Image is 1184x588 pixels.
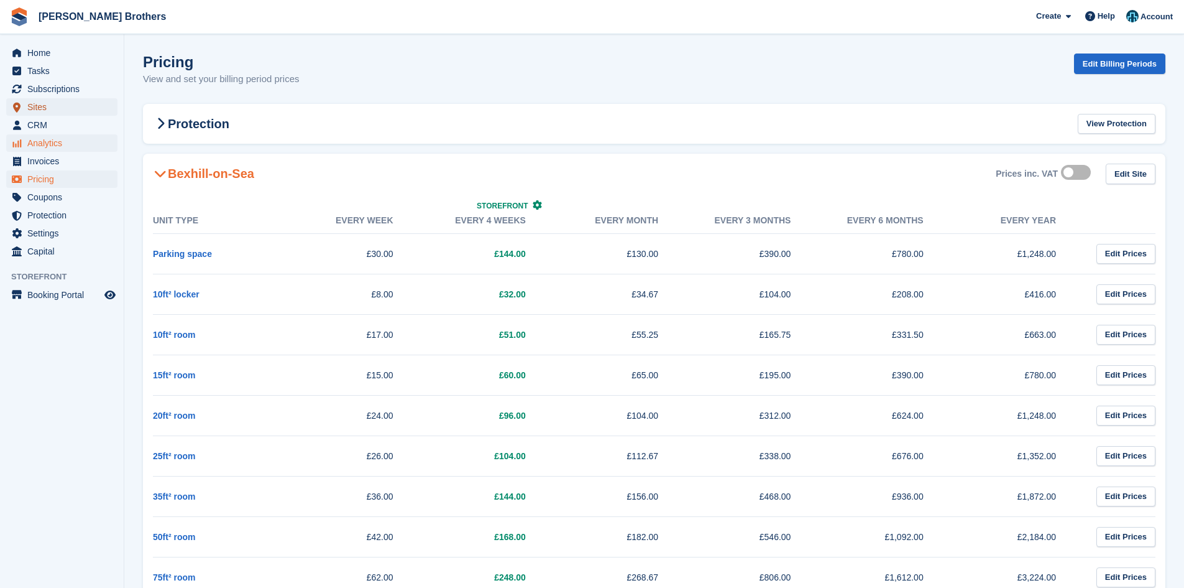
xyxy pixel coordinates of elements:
td: £55.25 [551,314,683,355]
td: £468.00 [683,476,815,516]
td: £112.67 [551,436,683,476]
a: 15ft² room [153,370,195,380]
span: Storefront [477,202,528,210]
td: £676.00 [815,436,948,476]
td: £104.00 [551,395,683,436]
td: £663.00 [948,314,1081,355]
a: Edit Prices [1096,567,1155,588]
span: Settings [27,225,102,242]
td: £195.00 [683,355,815,395]
td: £331.50 [815,314,948,355]
a: menu [6,116,117,134]
span: Analytics [27,134,102,152]
a: Edit Prices [1096,365,1155,386]
a: Edit Prices [1096,244,1155,264]
span: Capital [27,243,102,260]
td: £1,248.00 [948,233,1081,274]
h2: Protection [153,116,229,131]
img: stora-icon-8386f47178a22dfd0bd8f6a31ec36ba5ce8667c1dd55bd0f319d3a0aa187defe.svg [10,7,29,26]
td: £30.00 [285,233,418,274]
span: CRM [27,116,102,134]
a: menu [6,134,117,152]
td: £780.00 [948,355,1081,395]
a: Edit Billing Periods [1074,54,1165,74]
td: £104.00 [418,436,551,476]
td: £65.00 [551,355,683,395]
td: £1,352.00 [948,436,1081,476]
span: Coupons [27,189,102,206]
span: Protection [27,207,102,224]
td: £15.00 [285,355,418,395]
td: £390.00 [815,355,948,395]
td: £182.00 [551,516,683,557]
a: menu [6,62,117,80]
a: Edit Site [1106,164,1155,184]
span: Sites [27,98,102,116]
a: 10ft² room [153,330,195,340]
td: £1,872.00 [948,476,1081,516]
a: menu [6,98,117,116]
th: Every 4 weeks [418,208,551,234]
th: Every 6 months [815,208,948,234]
td: £144.00 [418,233,551,274]
th: Every week [285,208,418,234]
td: £42.00 [285,516,418,557]
span: Storefront [11,271,124,283]
a: 10ft² locker [153,289,200,299]
td: £168.00 [418,516,551,557]
p: View and set your billing period prices [143,72,300,86]
h2: Bexhill-on-Sea [153,166,254,181]
a: Storefront [477,202,542,210]
a: Edit Prices [1096,325,1155,345]
a: menu [6,170,117,188]
a: 75ft² room [153,572,195,582]
td: £2,184.00 [948,516,1081,557]
a: menu [6,225,117,242]
td: £26.00 [285,436,418,476]
td: £416.00 [948,274,1081,314]
th: Unit Type [153,208,285,234]
a: [PERSON_NAME] Brothers [34,6,171,27]
td: £32.00 [418,274,551,314]
td: £34.67 [551,274,683,314]
span: Invoices [27,152,102,170]
td: £156.00 [551,476,683,516]
td: £144.00 [418,476,551,516]
span: Booking Portal [27,286,102,304]
a: Preview store [103,287,117,302]
a: menu [6,207,117,224]
a: Edit Prices [1096,406,1155,426]
span: Tasks [27,62,102,80]
td: £936.00 [815,476,948,516]
a: View Protection [1078,114,1155,134]
a: 35ft² room [153,492,195,502]
a: Edit Prices [1096,446,1155,467]
td: £60.00 [418,355,551,395]
td: £208.00 [815,274,948,314]
span: Subscriptions [27,80,102,98]
a: 20ft² room [153,411,195,421]
td: £780.00 [815,233,948,274]
td: £130.00 [551,233,683,274]
span: Help [1098,10,1115,22]
td: £1,092.00 [815,516,948,557]
a: menu [6,286,117,304]
span: Home [27,44,102,62]
a: menu [6,189,117,206]
th: Every 3 months [683,208,815,234]
td: £1,248.00 [948,395,1081,436]
span: Pricing [27,170,102,188]
td: £312.00 [683,395,815,436]
td: £546.00 [683,516,815,557]
td: £104.00 [683,274,815,314]
a: menu [6,80,117,98]
td: £17.00 [285,314,418,355]
td: £96.00 [418,395,551,436]
td: £36.00 [285,476,418,516]
div: Prices inc. VAT [996,169,1058,179]
a: Edit Prices [1096,527,1155,548]
h1: Pricing [143,54,300,70]
a: menu [6,44,117,62]
img: Helen Eldridge [1126,10,1139,22]
th: Every month [551,208,683,234]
